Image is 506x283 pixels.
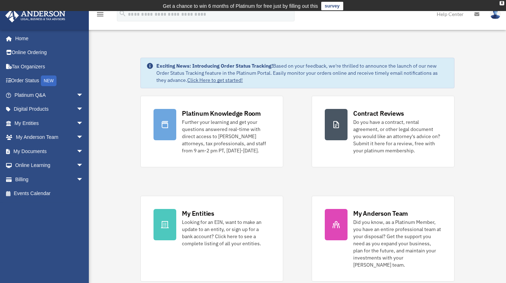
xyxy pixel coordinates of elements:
a: menu [96,12,104,19]
a: Contract Reviews Do you have a contract, rental agreement, or other legal document you would like... [312,96,454,167]
div: Do you have a contract, rental agreement, or other legal document you would like an attorney's ad... [353,119,441,154]
a: My Entitiesarrow_drop_down [5,116,94,130]
div: Contract Reviews [353,109,404,118]
div: close [500,1,504,5]
span: arrow_drop_down [76,130,91,145]
span: arrow_drop_down [76,144,91,159]
a: My Anderson Teamarrow_drop_down [5,130,94,145]
a: Click Here to get started! [187,77,243,83]
img: Anderson Advisors Platinum Portal [3,9,68,22]
a: My Anderson Team Did you know, as a Platinum Member, you have an entire professional team at your... [312,196,454,282]
i: menu [96,10,104,19]
a: Platinum Q&Aarrow_drop_down [5,88,94,102]
div: Platinum Knowledge Room [182,109,261,118]
a: Online Learningarrow_drop_down [5,158,94,173]
div: Based on your feedback, we're thrilled to announce the launch of our new Order Status Tracking fe... [156,62,448,84]
a: Tax Organizers [5,59,94,74]
div: Looking for an EIN, want to make an update to an entity, or sign up for a bank account? Click her... [182,219,270,247]
a: Platinum Knowledge Room Further your learning and get your questions answered real-time with dire... [140,96,283,167]
span: arrow_drop_down [76,172,91,187]
span: arrow_drop_down [76,102,91,117]
a: My Documentsarrow_drop_down [5,144,94,158]
div: NEW [41,75,56,86]
span: arrow_drop_down [76,158,91,173]
span: arrow_drop_down [76,88,91,103]
a: My Entities Looking for an EIN, want to make an update to an entity, or sign up for a bank accoun... [140,196,283,282]
div: My Anderson Team [353,209,408,218]
a: Digital Productsarrow_drop_down [5,102,94,116]
div: Further your learning and get your questions answered real-time with direct access to [PERSON_NAM... [182,119,270,154]
a: survey [321,2,343,10]
a: Order StatusNEW [5,74,94,88]
div: Get a chance to win 6 months of Platinum for free just by filling out this [163,2,318,10]
i: search [119,10,126,17]
img: User Pic [490,9,501,19]
strong: Exciting News: Introducing Order Status Tracking! [156,63,273,69]
span: arrow_drop_down [76,116,91,131]
div: My Entities [182,209,214,218]
a: Billingarrow_drop_down [5,172,94,187]
a: Home [5,31,91,46]
div: Did you know, as a Platinum Member, you have an entire professional team at your disposal? Get th... [353,219,441,268]
a: Events Calendar [5,187,94,201]
a: Online Ordering [5,46,94,60]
